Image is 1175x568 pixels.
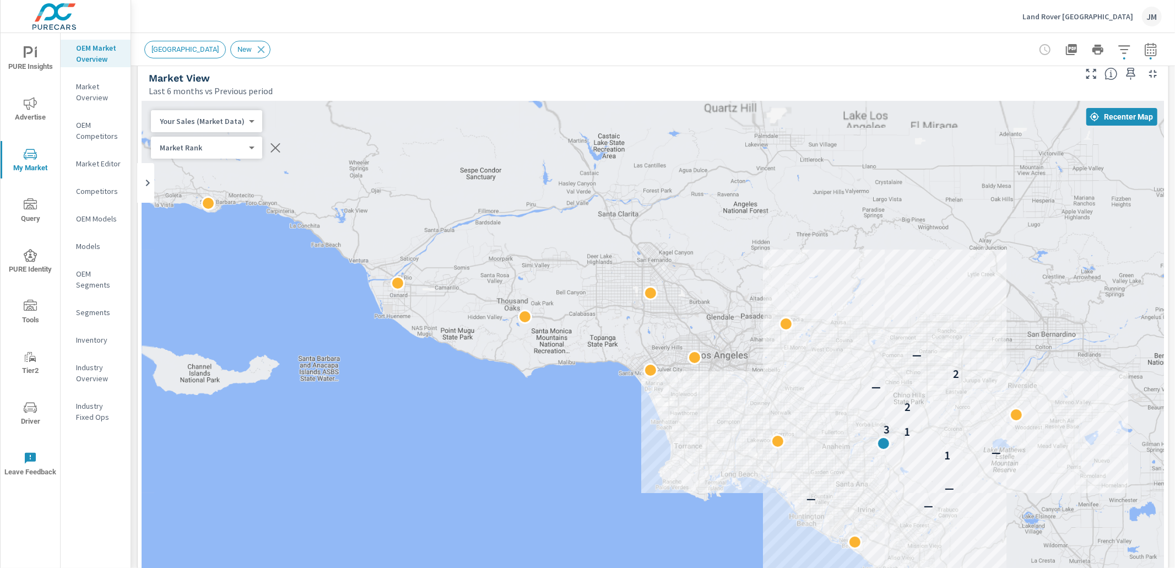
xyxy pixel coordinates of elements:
span: Save this to your personalized report [1122,65,1140,83]
p: — [912,349,922,362]
p: Last 6 months vs Previous period [149,84,273,98]
p: Your Sales (Market Data) [160,116,245,126]
p: 2 [953,367,959,381]
button: "Export Report to PDF" [1060,39,1082,61]
p: Market Overview [76,81,122,103]
button: Make Fullscreen [1082,65,1100,83]
p: OEM Models [76,213,122,224]
p: OEM Segments [76,268,122,290]
div: OEM Models [61,210,131,227]
button: Print Report [1087,39,1109,61]
p: — [806,493,815,506]
div: Competitors [61,183,131,199]
span: PURE Insights [4,46,57,73]
div: Segments [61,304,131,321]
span: PURE Identity [4,249,57,276]
span: Query [4,198,57,225]
p: Models [76,241,122,252]
p: — [871,381,881,394]
p: Inventory [76,334,122,345]
div: OEM Segments [61,266,131,293]
span: [GEOGRAPHIC_DATA] [145,45,225,53]
div: Market Editor [61,155,131,172]
span: Tier2 [4,350,57,377]
span: Driver [4,401,57,428]
p: Land Rover [GEOGRAPHIC_DATA] [1022,12,1133,21]
div: Models [61,238,131,255]
div: Your Sales (Market Data) [151,116,253,127]
p: Industry Overview [76,362,122,384]
span: Advertise [4,97,57,124]
h5: Market View [149,72,210,84]
div: Industry Overview [61,359,131,387]
div: OEM Competitors [61,117,131,144]
span: New [231,45,258,53]
span: My Market [4,148,57,175]
p: Industry Fixed Ops [76,401,122,423]
div: Market Overview [61,78,131,106]
button: Minimize Widget [1144,65,1162,83]
span: Recenter Map [1091,112,1153,122]
p: OEM Competitors [76,120,122,142]
button: Select Date Range [1140,39,1162,61]
div: Your Sales (Market Data) [151,143,253,153]
p: OEM Market Overview [76,42,122,64]
p: — [924,500,933,513]
p: — [944,482,954,495]
div: Industry Fixed Ops [61,398,131,425]
span: Tools [4,300,57,327]
p: — [992,446,1001,459]
div: nav menu [1,33,60,489]
div: JM [1142,7,1162,26]
p: Segments [76,307,122,318]
span: Leave Feedback [4,452,57,479]
p: Market Rank [160,143,245,153]
p: Competitors [76,186,122,197]
div: OEM Market Overview [61,40,131,67]
button: Recenter Map [1086,108,1157,126]
p: Market Editor [76,158,122,169]
p: 2 [904,401,910,414]
p: 3 [884,423,890,436]
div: Inventory [61,332,131,348]
button: Apply Filters [1113,39,1135,61]
p: 1 [944,449,950,462]
span: Find the biggest opportunities in your market for your inventory. Understand by postal code where... [1104,67,1118,80]
p: 1 [904,425,910,439]
div: New [230,41,270,58]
